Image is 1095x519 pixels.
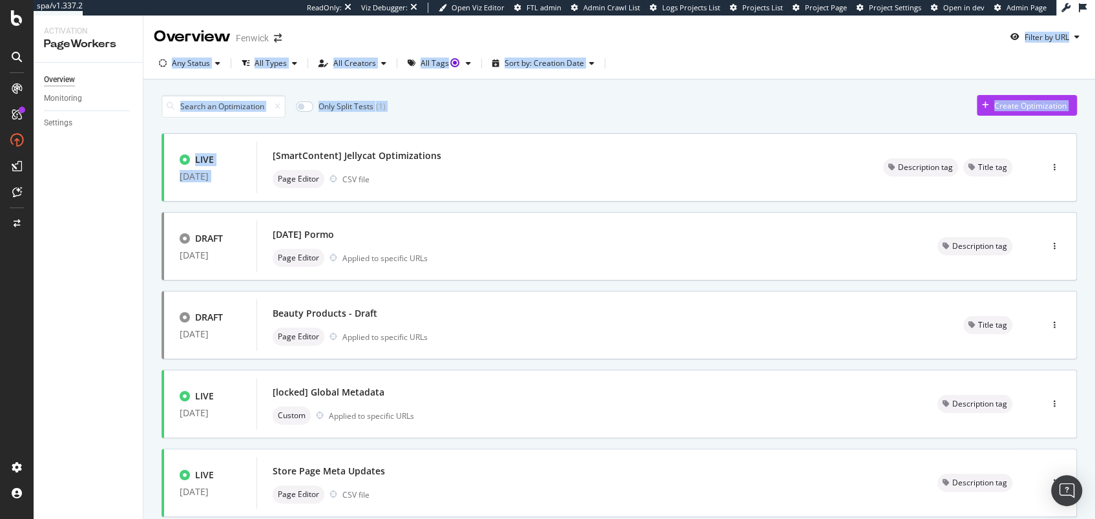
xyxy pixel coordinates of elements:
[154,53,225,74] button: Any Status
[44,92,134,105] a: Monitoring
[195,469,214,482] div: LIVE
[278,175,319,183] span: Page Editor
[952,479,1007,487] span: Description tag
[154,26,231,48] div: Overview
[963,316,1012,334] div: neutral label
[273,170,324,188] div: neutral label
[931,3,985,13] a: Open in dev
[273,328,324,346] div: neutral label
[937,395,1012,413] div: neutral label
[952,242,1007,250] span: Description tag
[273,407,311,425] div: neutral label
[449,57,461,69] div: Tooltip anchor
[278,491,319,498] span: Page Editor
[978,321,1007,329] span: Title tag
[361,3,408,13] div: Viz Debugger:
[342,174,370,185] div: CSV file
[172,59,210,67] div: Any Status
[1025,32,1069,43] div: Filter by URL
[44,116,134,130] a: Settings
[994,100,1067,111] div: Create Optimization
[44,116,72,130] div: Settings
[44,73,134,87] a: Overview
[195,390,214,403] div: LIVE
[329,410,414,421] div: Applied to specific URLs
[195,232,223,245] div: DRAFT
[793,3,847,13] a: Project Page
[342,332,428,343] div: Applied to specific URLs
[273,386,384,399] div: [locked] Global Metadata
[898,164,953,171] span: Description tag
[162,95,286,118] input: Search an Optimization
[236,32,269,45] div: Fenwick
[662,3,720,12] span: Logs Projects List
[342,253,428,264] div: Applied to specific URLs
[805,3,847,12] span: Project Page
[978,164,1007,171] span: Title tag
[313,53,391,74] button: All Creators
[439,3,505,13] a: Open Viz Editor
[937,237,1012,255] div: neutral label
[857,3,921,13] a: Project Settings
[571,3,640,13] a: Admin Crawl List
[742,3,783,12] span: Projects List
[195,311,223,324] div: DRAFT
[869,3,921,12] span: Project Settings
[402,53,476,74] button: All TagsTooltip anchor
[994,3,1047,13] a: Admin Page
[333,59,376,67] div: All Creators
[1051,475,1082,506] div: Open Intercom Messenger
[180,487,241,497] div: [DATE]
[278,333,319,341] span: Page Editor
[1006,3,1047,12] span: Admin Page
[730,3,783,13] a: Projects List
[273,228,334,241] div: [DATE] Pormo
[278,412,306,419] span: Custom
[274,34,282,43] div: arrow-right-arrow-left
[421,59,461,67] div: All Tags
[1005,26,1085,47] button: Filter by URL
[952,400,1007,408] span: Description tag
[452,3,505,12] span: Open Viz Editor
[307,3,342,13] div: ReadOnly:
[273,149,441,162] div: [SmartContent] Jellycat Optimizations
[44,92,82,105] div: Monitoring
[937,474,1012,492] div: neutral label
[487,53,600,74] button: Sort by: Creation Date
[278,254,319,262] span: Page Editor
[514,3,561,13] a: FTL admin
[583,3,640,12] span: Admin Crawl List
[255,59,287,67] div: All Types
[527,3,561,12] span: FTL admin
[273,307,377,320] div: Beauty Products - Draft
[273,465,385,478] div: Store Page Meta Updates
[236,53,302,74] button: All Types
[963,158,1012,176] div: neutral label
[376,101,386,112] div: ( 1 )
[505,59,584,67] div: Sort by: Creation Date
[650,3,720,13] a: Logs Projects List
[44,26,132,37] div: Activation
[180,329,241,339] div: [DATE]
[180,250,241,260] div: [DATE]
[44,37,132,52] div: PageWorkers
[195,153,214,166] div: LIVE
[977,95,1077,116] button: Create Optimization
[342,489,370,500] div: CSV file
[44,73,75,87] div: Overview
[943,3,985,12] span: Open in dev
[883,158,958,176] div: neutral label
[180,171,241,182] div: [DATE]
[318,101,373,112] div: Only Split Tests
[180,408,241,418] div: [DATE]
[273,485,324,503] div: neutral label
[273,249,324,267] div: neutral label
